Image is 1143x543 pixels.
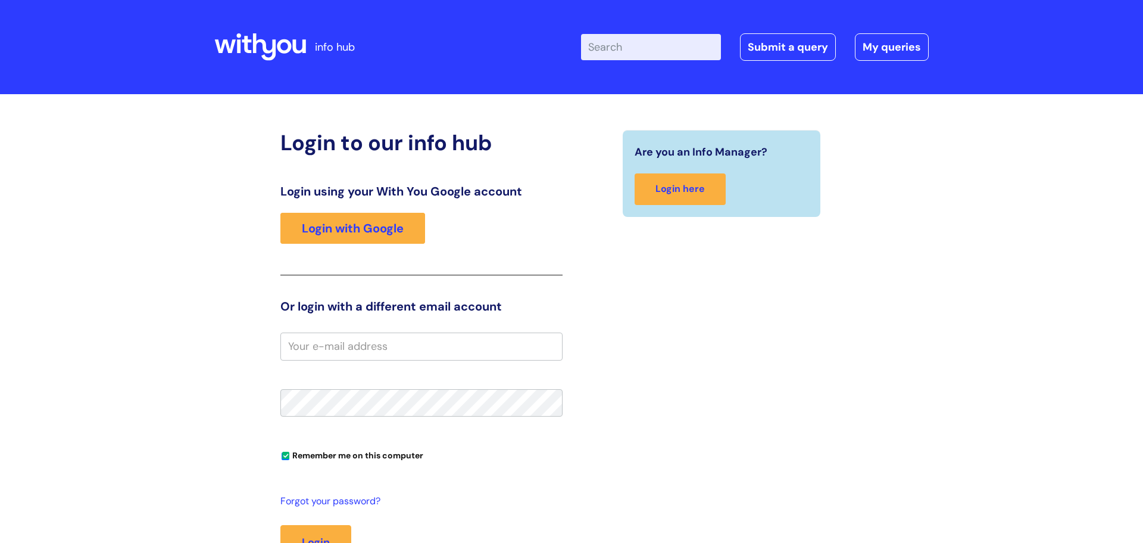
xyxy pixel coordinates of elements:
p: info hub [315,38,355,57]
a: Login here [635,173,726,205]
a: Forgot your password? [280,493,557,510]
a: Submit a query [740,33,836,61]
a: My queries [855,33,929,61]
h3: Login using your With You Google account [280,184,563,198]
input: Remember me on this computer [282,452,289,460]
div: You can uncheck this option if you're logging in from a shared device [280,445,563,464]
h2: Login to our info hub [280,130,563,156]
a: Login with Google [280,213,425,244]
input: Your e-mail address [280,333,563,360]
input: Search [581,34,721,60]
span: Are you an Info Manager? [635,142,767,162]
h3: Or login with a different email account [280,299,563,314]
label: Remember me on this computer [280,448,423,461]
